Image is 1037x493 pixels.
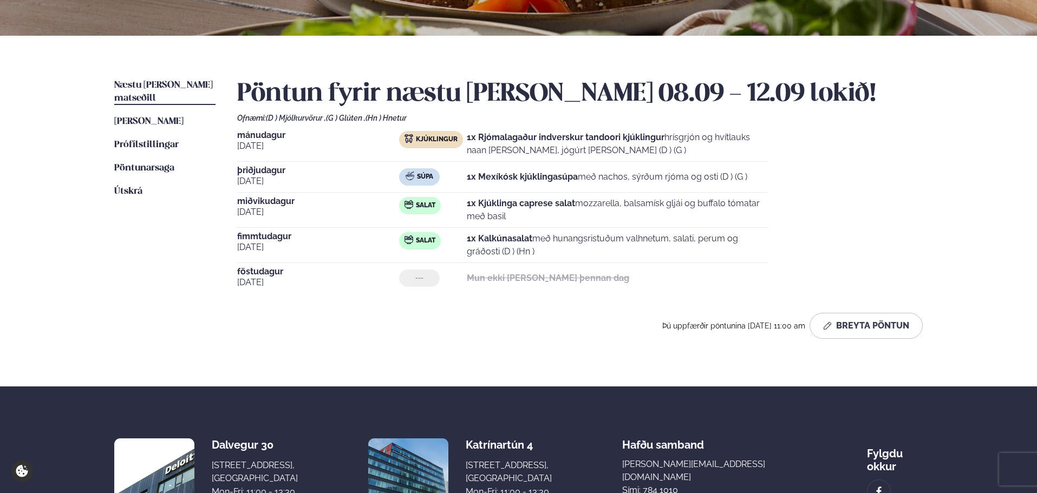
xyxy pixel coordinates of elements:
a: Útskrá [114,185,142,198]
a: Pöntunarsaga [114,162,174,175]
div: [STREET_ADDRESS], [GEOGRAPHIC_DATA] [212,459,298,485]
div: Ofnæmi: [237,114,923,122]
div: Dalvegur 30 [212,438,298,451]
span: [DATE] [237,140,399,153]
span: [DATE] [237,241,399,254]
span: fimmtudagur [237,232,399,241]
a: [PERSON_NAME] [114,115,184,128]
img: soup.svg [406,172,414,180]
strong: 1x Kjúklinga caprese salat [467,198,575,208]
img: chicken.svg [405,134,413,143]
span: --- [415,274,423,282]
span: Kjúklingur [416,135,458,144]
strong: 1x Rjómalagaður indverskur tandoori kjúklingur [467,132,664,142]
button: Breyta Pöntun [810,313,923,339]
span: (G ) Glúten , [326,114,366,122]
span: [PERSON_NAME] [114,117,184,126]
span: föstudagur [237,267,399,276]
strong: 1x Kalkúnasalat [467,233,532,244]
h2: Pöntun fyrir næstu [PERSON_NAME] 08.09 - 12.09 lokið! [237,79,923,109]
span: mánudagur [237,131,399,140]
p: mozzarella, balsamísk gljái og buffalo tómatar með basil [467,197,768,223]
span: þriðjudagur [237,166,399,175]
p: með hunangsristuðum valhnetum, salati, perum og gráðosti (D ) (Hn ) [467,232,768,258]
img: salad.svg [405,200,413,209]
div: [STREET_ADDRESS], [GEOGRAPHIC_DATA] [466,459,552,485]
span: Salat [416,201,435,210]
strong: 1x Mexíkósk kjúklingasúpa [467,172,578,182]
span: Næstu [PERSON_NAME] matseðill [114,81,213,103]
div: Fylgdu okkur [867,438,923,473]
span: miðvikudagur [237,197,399,206]
p: með nachos, sýrðum rjóma og osti (D ) (G ) [467,170,747,183]
a: Næstu [PERSON_NAME] matseðill [114,79,216,105]
span: Hafðu samband [622,430,704,451]
img: salad.svg [405,235,413,244]
span: Pöntunarsaga [114,163,174,173]
span: [DATE] [237,175,399,188]
a: [PERSON_NAME][EMAIL_ADDRESS][DOMAIN_NAME] [622,458,797,484]
span: Útskrá [114,187,142,196]
span: (Hn ) Hnetur [366,114,407,122]
a: Cookie settings [11,460,33,482]
a: Prófílstillingar [114,139,179,152]
span: Súpa [417,173,433,181]
div: Katrínartún 4 [466,438,552,451]
span: Prófílstillingar [114,140,179,149]
span: [DATE] [237,276,399,289]
p: hrísgrjón og hvítlauks naan [PERSON_NAME], jógúrt [PERSON_NAME] (D ) (G ) [467,131,768,157]
span: Salat [416,236,435,245]
strong: Mun ekki [PERSON_NAME] þennan dag [467,273,629,283]
span: (D ) Mjólkurvörur , [266,114,326,122]
span: Þú uppfærðir pöntunina [DATE] 11:00 am [662,321,805,330]
span: [DATE] [237,206,399,219]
